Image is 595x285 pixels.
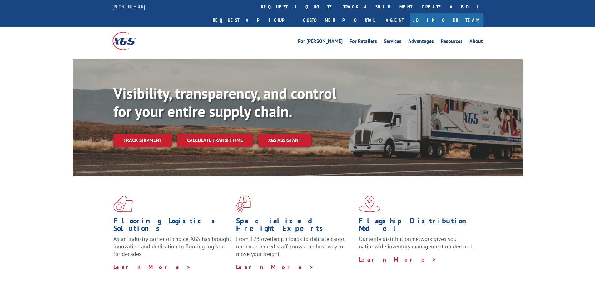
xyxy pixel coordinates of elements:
a: About [469,39,483,46]
a: Request a pickup [208,13,298,27]
a: Track shipment [113,134,172,147]
img: xgs-icon-focused-on-flooring-red [236,196,251,212]
img: xgs-icon-total-supply-chain-intelligence-red [113,196,133,212]
a: For [PERSON_NAME] [298,39,343,46]
b: Visibility, transparency, and control for your entire supply chain. [113,84,336,121]
h1: Flagship Distribution Model [359,217,477,235]
img: xgs-icon-flagship-distribution-model-red [359,196,380,212]
a: Learn More > [236,263,314,271]
a: XGS ASSISTANT [258,134,311,147]
a: [PHONE_NUMBER] [112,3,145,10]
a: Calculate transit time [177,134,253,147]
span: Our agile distribution network gives you nationwide inventory management on demand. [359,235,474,250]
a: Resources [441,39,463,46]
span: As an industry carrier of choice, XGS has brought innovation and dedication to flooring logistics... [113,235,231,257]
h1: Flooring Logistics Solutions [113,217,231,235]
a: Advantages [408,39,434,46]
p: From 123 overlength loads to delicate cargo, our experienced staff knows the best way to move you... [236,235,354,263]
a: Services [384,39,401,46]
a: Agent [379,13,410,27]
a: For Retailers [350,39,377,46]
a: Customer Portal [298,13,379,27]
h1: Specialized Freight Experts [236,217,354,235]
a: Learn More > [113,263,191,271]
a: Learn More > [359,256,437,263]
a: Join Our Team [410,13,483,27]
